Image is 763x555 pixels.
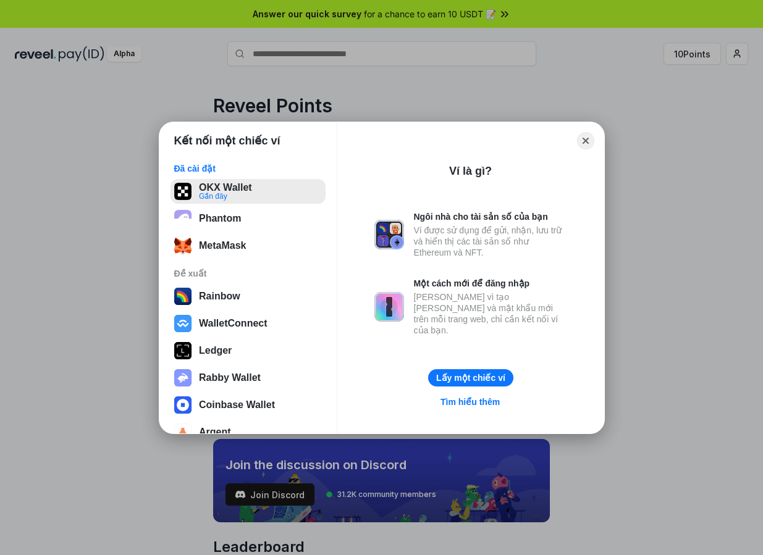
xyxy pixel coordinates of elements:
[171,311,326,336] button: WalletConnect
[171,284,326,309] button: Rainbow
[199,213,241,224] div: Phantom
[174,183,192,200] img: 5VZ71FV6L7PA3gg3tXrdQ+DgLhC+75Wq3no69P3MC0NFQpx2lL04Ql9gHK1bRDjsSBIvScBnDTk1WrlGIZBorIDEYJj+rhdgn...
[171,206,326,231] button: Phantom
[174,424,192,441] img: svg+xml,%3Csvg%20width%3D%2228%22%20height%3D%2228%22%20viewBox%3D%220%200%2028%2028%22%20fill%3D...
[414,278,567,289] div: Một cách mới để đăng nhập
[174,133,280,148] h1: Kết nối một chiếc ví
[174,237,192,254] img: svg+xml;base64,PHN2ZyB3aWR0aD0iMzUiIGhlaWdodD0iMzQiIHZpZXdCb3g9IjAgMCAzNSAzNCIgZmlsbD0ibm9uZSIgeG...
[171,338,326,363] button: Ledger
[414,211,567,222] div: Ngôi nhà cho tài sản số của bạn
[199,399,275,411] div: Coinbase Wallet
[174,288,192,305] img: svg+xml,%3Csvg%20width%3D%22120%22%20height%3D%22120%22%20viewBox%3D%220%200%20120%20120%22%20fil...
[174,210,192,227] img: epq2vO3P5aLWl15yRS7Q49p1fHTx2Sgh99jU3kfXv7cnPATIVQHAx5oQs66JWv3SWEjHOsb3kKgmE5WNBxBId7C8gm8wEgOvz...
[199,372,261,383] div: Rabby Wallet
[174,163,322,174] div: Đã cài đặt
[414,225,567,258] div: Ví được sử dụng để gửi, nhận, lưu trữ và hiển thị các tài sản số như Ethereum và NFT.
[374,292,404,322] img: svg+xml,%3Csvg%20xmlns%3D%22http%3A%2F%2Fwww.w3.org%2F2000%2Fsvg%22%20fill%3D%22none%22%20viewBox...
[199,240,246,251] div: MetaMask
[171,393,326,417] button: Coinbase Wallet
[174,369,192,386] img: svg+xml,%3Csvg%20xmlns%3D%22http%3A%2F%2Fwww.w3.org%2F2000%2Fsvg%22%20fill%3D%22none%22%20viewBox...
[577,132,594,149] button: Close
[199,427,231,438] div: Argent
[199,345,232,356] div: Ledger
[441,396,500,407] div: Tìm hiểu thêm
[171,179,326,204] button: OKX WalletGần đây
[171,233,326,258] button: MetaMask
[174,268,322,279] div: Đề xuất
[199,182,252,193] div: OKX Wallet
[414,291,567,336] div: [PERSON_NAME] vì tạo [PERSON_NAME] và mật khẩu mới trên mỗi trang web, chỉ cần kết nối ví của bạn.
[174,396,192,414] img: svg+xml,%3Csvg%20width%3D%2228%22%20height%3D%2228%22%20viewBox%3D%220%200%2028%2028%22%20fill%3D...
[374,220,404,249] img: svg+xml,%3Csvg%20xmlns%3D%22http%3A%2F%2Fwww.w3.org%2F2000%2Fsvg%22%20fill%3D%22none%22%20viewBox...
[174,342,192,359] img: svg+xml,%3Csvg%20xmlns%3D%22http%3A%2F%2Fwww.w3.org%2F2000%2Fsvg%22%20width%3D%2228%22%20height%3...
[449,164,492,178] div: Ví là gì?
[199,318,268,329] div: WalletConnect
[433,394,507,410] a: Tìm hiểu thêm
[199,291,240,302] div: Rainbow
[171,365,326,390] button: Rabby Wallet
[436,372,505,383] div: Lấy một chiếc ví
[171,420,326,444] button: Argent
[428,369,513,386] button: Lấy một chiếc ví
[199,192,252,199] div: Gần đây
[174,315,192,332] img: svg+xml,%3Csvg%20width%3D%2228%22%20height%3D%2228%22%20viewBox%3D%220%200%2028%2028%22%20fill%3D...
